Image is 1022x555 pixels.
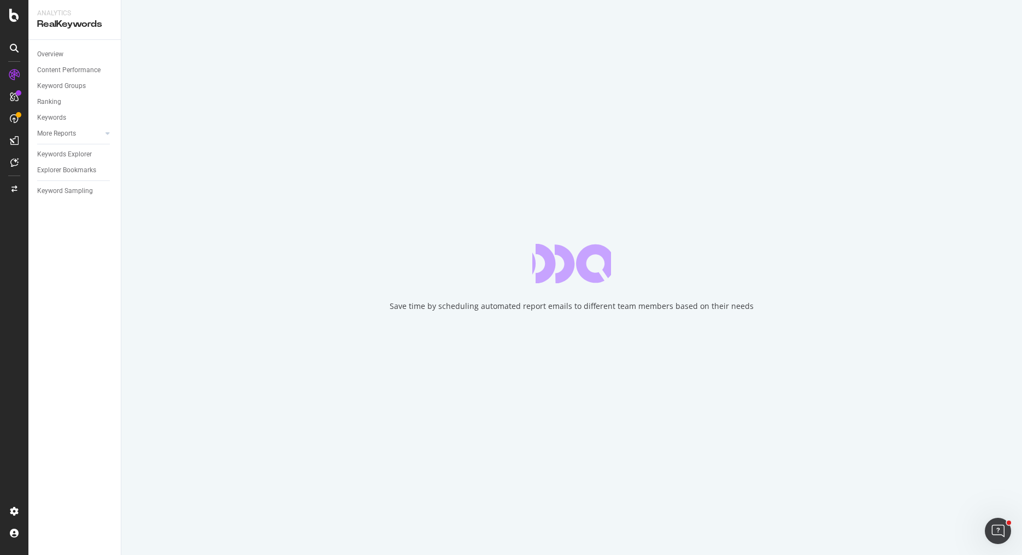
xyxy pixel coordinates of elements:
iframe: Intercom live chat [985,518,1011,544]
a: Keyword Sampling [37,185,113,197]
div: More Reports [37,128,76,139]
div: Content Performance [37,65,101,76]
div: animation [532,244,611,283]
a: More Reports [37,128,102,139]
div: RealKeywords [37,18,112,31]
a: Content Performance [37,65,113,76]
a: Keywords [37,112,113,124]
div: Keywords [37,112,66,124]
div: Overview [37,49,63,60]
a: Explorer Bookmarks [37,165,113,176]
div: Ranking [37,96,61,108]
div: Analytics [37,9,112,18]
div: Save time by scheduling automated report emails to different team members based on their needs [390,301,754,312]
div: Keywords Explorer [37,149,92,160]
div: Keyword Sampling [37,185,93,197]
a: Keywords Explorer [37,149,113,160]
a: Ranking [37,96,113,108]
div: Explorer Bookmarks [37,165,96,176]
a: Overview [37,49,113,60]
div: Keyword Groups [37,80,86,92]
a: Keyword Groups [37,80,113,92]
